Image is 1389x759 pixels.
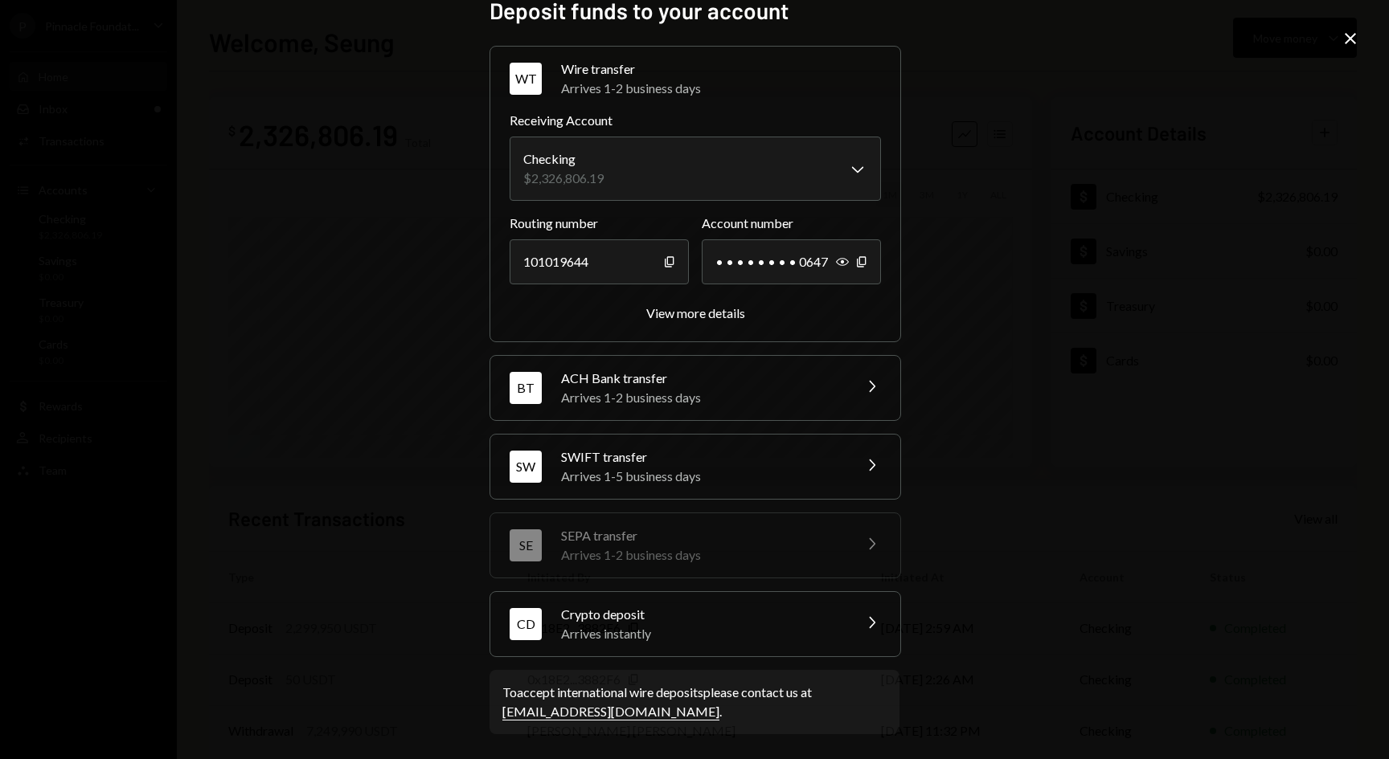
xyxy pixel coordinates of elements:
button: View more details [646,305,745,322]
label: Routing number [510,214,689,233]
div: WTWire transferArrives 1-2 business days [510,111,881,322]
button: SWSWIFT transferArrives 1-5 business days [490,435,900,499]
div: • • • • • • • • 0647 [702,239,881,284]
div: View more details [646,305,745,320]
div: ACH Bank transfer [561,369,842,388]
div: Arrives 1-2 business days [561,79,881,98]
label: Receiving Account [510,111,881,130]
div: SW [510,451,542,483]
div: BT [510,372,542,404]
div: To accept international wire deposits please contact us at . [502,683,887,721]
div: SE [510,529,542,561]
div: Crypto deposit [561,605,842,624]
div: SWIFT transfer [561,447,842,467]
button: WTWire transferArrives 1-2 business days [490,47,900,111]
div: SEPA transfer [561,526,842,545]
div: Arrives 1-2 business days [561,545,842,565]
button: CDCrypto depositArrives instantly [490,592,900,656]
button: Receiving Account [510,137,881,201]
div: Arrives instantly [561,624,842,643]
div: CD [510,608,542,640]
label: Account number [702,214,881,233]
div: Arrives 1-2 business days [561,388,842,407]
div: Wire transfer [561,59,881,79]
div: Arrives 1-5 business days [561,467,842,486]
button: BTACH Bank transferArrives 1-2 business days [490,356,900,420]
button: SESEPA transferArrives 1-2 business days [490,513,900,577]
div: WT [510,63,542,95]
a: [EMAIL_ADDRESS][DOMAIN_NAME] [502,704,719,720]
div: 101019644 [510,239,689,284]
